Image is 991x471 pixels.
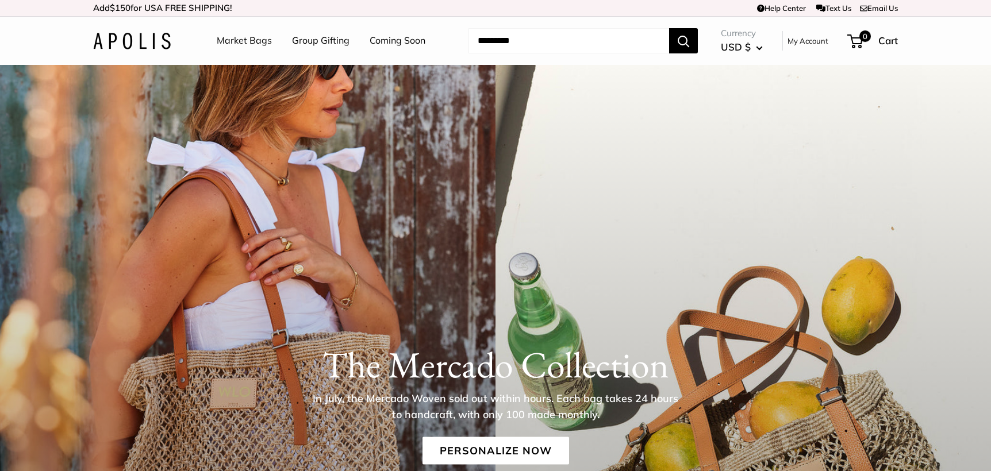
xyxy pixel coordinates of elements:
a: Personalize Now [422,437,569,464]
span: 0 [859,30,871,42]
a: Group Gifting [292,32,349,49]
a: Email Us [860,3,898,13]
p: In July, the Mercado Woven sold out within hours. Each bag takes 24 hours to handcraft, with only... [309,390,682,422]
a: Market Bags [217,32,272,49]
a: Help Center [757,3,806,13]
span: Cart [878,34,898,47]
h1: The Mercado Collection [93,342,898,386]
img: Apolis [93,33,171,49]
a: Text Us [816,3,851,13]
span: Currency [721,25,763,41]
a: Coming Soon [370,32,425,49]
a: My Account [788,34,828,48]
a: 0 Cart [848,32,898,50]
button: USD $ [721,38,763,56]
span: USD $ [721,41,751,53]
button: Search [669,28,698,53]
input: Search... [468,28,669,53]
span: $150 [110,2,130,13]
